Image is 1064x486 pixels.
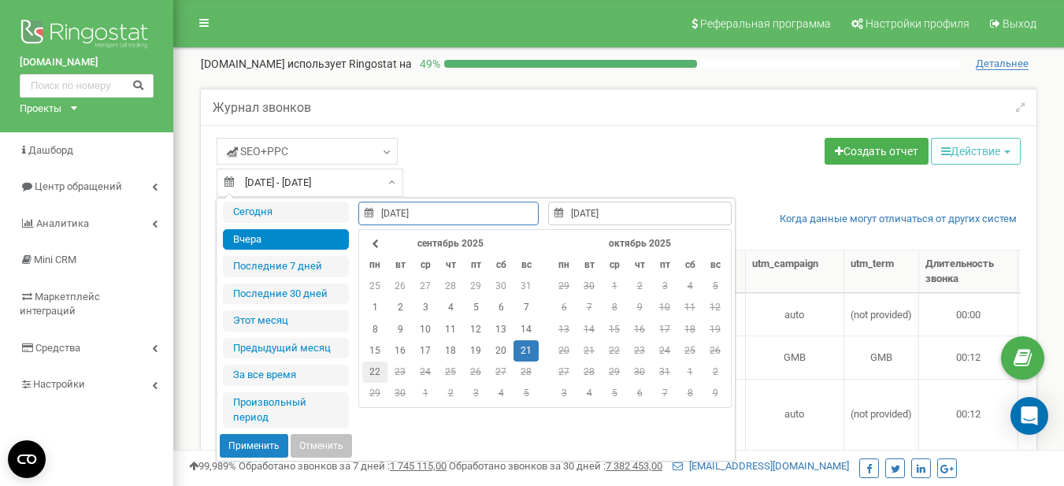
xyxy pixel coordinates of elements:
th: вс [513,254,539,276]
th: сентябрь 2025 [387,233,513,254]
th: utm_campaign [746,250,844,293]
u: 7 382 453,00 [606,460,662,472]
span: Реферальная программа [700,17,831,30]
td: 9 [703,383,728,404]
td: 00:12 [919,379,1019,451]
th: пн [362,254,387,276]
li: Этот месяц [223,310,349,332]
td: 28 [576,362,602,383]
td: 2 [438,383,463,404]
td: 30 [627,362,652,383]
td: 8 [602,297,627,318]
td: 1 [362,297,387,318]
td: auto [746,379,844,451]
p: [DOMAIN_NAME] [201,56,412,72]
button: Применить [220,434,288,458]
span: Настройки [33,378,85,390]
td: 2 [627,276,652,297]
a: SEO+PPC [217,138,398,165]
td: 11 [677,297,703,318]
td: 7 [652,383,677,404]
a: Когда данные могут отличаться от других систем [780,212,1017,227]
li: Последние 30 дней [223,284,349,305]
td: 10 [413,319,438,340]
td: 3 [652,276,677,297]
td: 24 [652,340,677,362]
td: 9 [387,319,413,340]
td: 18 [438,340,463,362]
td: 1 [602,276,627,297]
td: 20 [551,340,576,362]
button: Действие [931,138,1021,165]
span: Центр обращений [35,180,122,192]
td: (not provided) [844,293,919,336]
td: 29 [551,276,576,297]
span: Средства [35,342,80,354]
span: SEO+PPC [227,143,288,159]
td: 20 [488,340,513,362]
td: 12 [703,297,728,318]
span: Настройки профиля [866,17,969,30]
input: Поиск по номеру [20,74,154,98]
th: пт [463,254,488,276]
td: 4 [576,383,602,404]
td: 16 [627,319,652,340]
th: чт [627,254,652,276]
td: 17 [652,319,677,340]
td: 4 [677,276,703,297]
td: 22 [362,362,387,383]
td: 8 [677,383,703,404]
img: Ringostat logo [20,16,154,55]
th: октябрь 2025 [576,233,703,254]
td: 21 [513,340,539,362]
td: 5 [703,276,728,297]
a: [DOMAIN_NAME] [20,55,154,70]
a: [EMAIL_ADDRESS][DOMAIN_NAME] [673,460,849,472]
li: Последние 7 дней [223,256,349,277]
td: 28 [438,276,463,297]
td: 21 [576,340,602,362]
td: 6 [488,297,513,318]
li: За все время [223,365,349,386]
td: 30 [387,383,413,404]
td: 4 [488,383,513,404]
th: вт [387,254,413,276]
td: 3 [551,383,576,404]
span: Mini CRM [34,254,76,265]
td: 1 [413,383,438,404]
td: 16 [387,340,413,362]
span: Выход [1003,17,1036,30]
td: 19 [703,319,728,340]
td: 29 [362,383,387,404]
li: Вчера [223,229,349,250]
button: Open CMP widget [8,440,46,478]
td: 31 [652,362,677,383]
u: 1 745 115,00 [390,460,447,472]
span: Обработано звонков за 30 дней : [449,460,662,472]
td: 19 [463,340,488,362]
td: 30 [488,276,513,297]
td: 13 [551,319,576,340]
td: 4 [438,297,463,318]
td: 25 [438,362,463,383]
li: Предыдущий меcяц [223,338,349,359]
th: пн [551,254,576,276]
td: 3 [413,297,438,318]
td: 14 [576,319,602,340]
span: использует Ringostat на [287,58,412,70]
td: 29 [602,362,627,383]
td: 24 [413,362,438,383]
li: Произвольный период [223,392,349,428]
span: Обработано звонков за 7 дней : [239,460,447,472]
td: 12 [463,319,488,340]
h5: Журнал звонков [213,101,311,115]
li: Сегодня [223,202,349,223]
th: Длительность звонка [919,250,1019,293]
th: сб [488,254,513,276]
td: 15 [362,340,387,362]
th: пт [652,254,677,276]
td: 7 [576,297,602,318]
td: 13 [488,319,513,340]
td: 31 [513,276,539,297]
td: 18 [677,319,703,340]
